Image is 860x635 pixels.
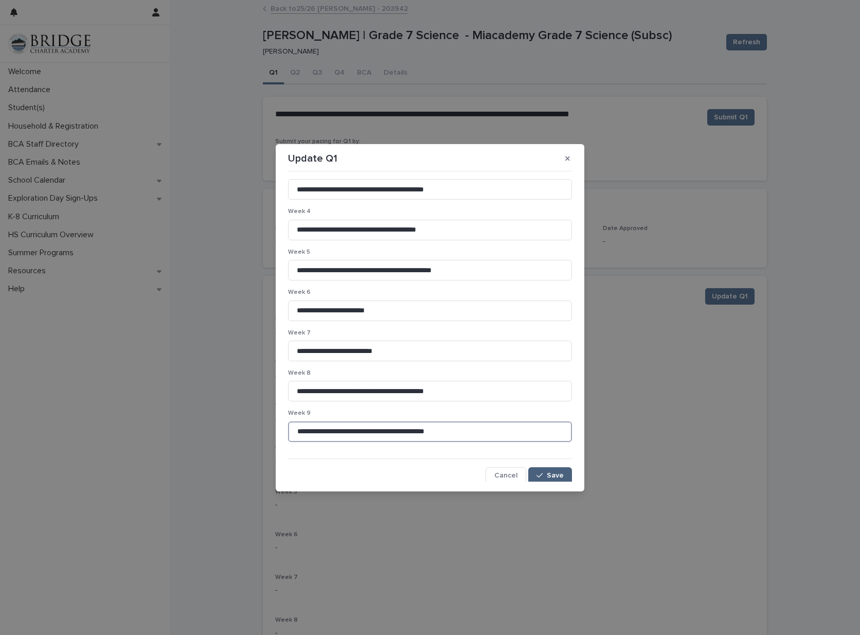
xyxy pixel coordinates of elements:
[547,472,564,479] span: Save
[288,249,310,255] span: Week 5
[288,152,337,165] p: Update Q1
[288,330,311,336] span: Week 7
[486,467,526,484] button: Cancel
[288,289,311,295] span: Week 6
[288,410,311,416] span: Week 9
[288,208,311,215] span: Week 4
[528,467,572,484] button: Save
[288,370,311,376] span: Week 8
[494,472,517,479] span: Cancel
